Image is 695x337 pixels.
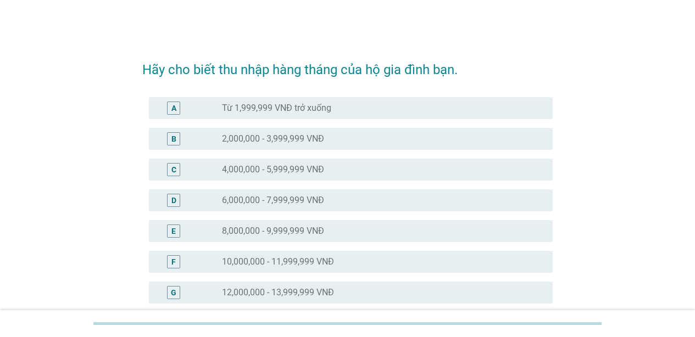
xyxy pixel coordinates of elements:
[222,287,334,298] label: 12,000,000 - 13,999,999 VNĐ
[222,164,324,175] label: 4,000,000 - 5,999,999 VNĐ
[142,49,553,80] h2: Hãy cho biết thu nhập hàng tháng của hộ gia đình bạn.
[171,164,176,175] div: C
[171,287,176,298] div: G
[171,256,176,267] div: F
[171,194,176,206] div: D
[171,102,176,114] div: A
[171,133,176,144] div: B
[222,103,331,114] label: Từ 1,999,999 VNĐ trở xuống
[222,256,334,267] label: 10,000,000 - 11,999,999 VNĐ
[222,133,324,144] label: 2,000,000 - 3,999,999 VNĐ
[222,195,324,206] label: 6,000,000 - 7,999,999 VNĐ
[171,225,176,237] div: E
[222,226,324,237] label: 8,000,000 - 9,999,999 VNĐ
